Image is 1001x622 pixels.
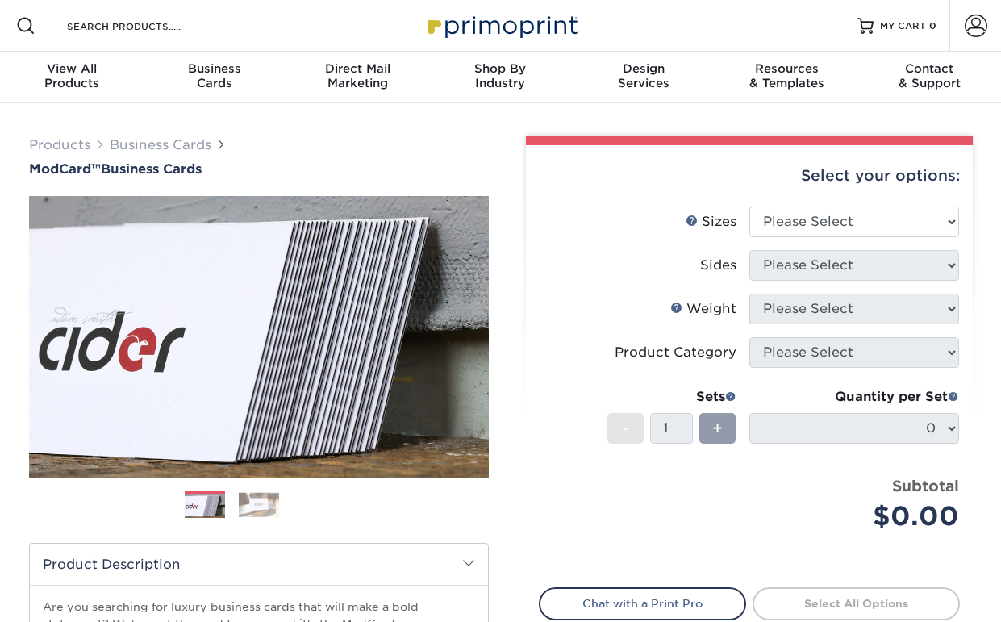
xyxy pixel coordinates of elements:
[715,52,857,103] a: Resources& Templates
[712,416,723,440] span: +
[110,137,211,152] a: Business Cards
[143,52,286,103] a: BusinessCards
[286,52,429,103] a: Direct MailMarketing
[749,387,959,407] div: Quantity per Set
[185,486,225,526] img: Business Cards 01
[715,61,857,90] div: & Templates
[615,343,736,362] div: Product Category
[286,61,429,76] span: Direct Mail
[29,161,489,177] a: ModCard™Business Cards
[670,299,736,319] div: Weight
[239,492,279,517] img: Business Cards 02
[892,477,959,495] strong: Subtotal
[429,61,572,90] div: Industry
[30,544,488,585] h2: Product Description
[539,587,746,620] a: Chat with a Print Pro
[715,61,857,76] span: Resources
[880,19,926,33] span: MY CART
[753,587,960,620] a: Select All Options
[858,61,1001,90] div: & Support
[929,20,936,31] span: 0
[429,52,572,103] a: Shop ByIndustry
[29,161,489,177] h1: Business Cards
[622,416,629,440] span: -
[539,145,960,207] div: Select your options:
[143,61,286,76] span: Business
[572,52,715,103] a: DesignServices
[700,256,736,275] div: Sides
[858,61,1001,76] span: Contact
[29,137,90,152] a: Products
[572,61,715,90] div: Services
[420,8,582,43] img: Primoprint
[29,107,489,567] img: ModCard™ 01
[65,16,223,35] input: SEARCH PRODUCTS.....
[761,497,959,536] div: $0.00
[858,52,1001,103] a: Contact& Support
[686,212,736,232] div: Sizes
[29,161,101,177] span: ModCard™
[572,61,715,76] span: Design
[293,485,333,525] img: Business Cards 03
[143,61,286,90] div: Cards
[607,387,736,407] div: Sets
[286,61,429,90] div: Marketing
[429,61,572,76] span: Shop By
